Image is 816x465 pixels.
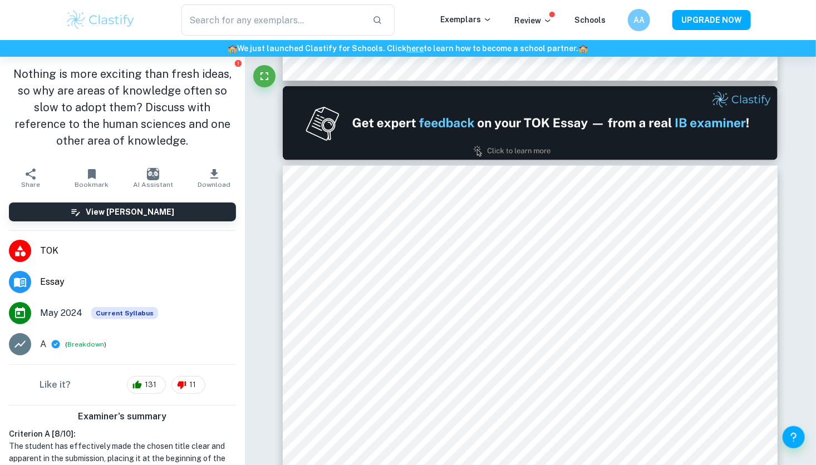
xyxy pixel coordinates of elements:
[628,9,650,31] button: AA
[228,44,238,53] span: 🏫
[9,66,236,149] h1: Nothing is more exciting than fresh ideas, so why are areas of knowledge often so slow to adopt t...
[9,202,236,221] button: View [PERSON_NAME]
[67,339,104,349] button: Breakdown
[514,14,552,27] p: Review
[253,65,276,87] button: Fullscreen
[91,307,158,319] div: This exemplar is based on the current syllabus. Feel free to refer to it for inspiration/ideas wh...
[122,162,184,194] button: AI Assistant
[40,244,236,258] span: TOK
[40,275,236,289] span: Essay
[407,44,424,53] a: here
[579,44,588,53] span: 🏫
[139,379,163,390] span: 131
[672,10,751,30] button: UPGRADE NOW
[40,338,46,351] p: A
[65,9,136,31] img: Clastify logo
[783,426,805,448] button: Help and Feedback
[2,42,814,55] h6: We just launched Clastify for Schools. Click to learn how to become a school partner.
[183,379,202,390] span: 11
[147,168,159,180] img: AI Assistant
[133,181,173,189] span: AI Assistant
[574,16,606,24] a: Schools
[40,378,71,392] h6: Like it?
[40,306,82,320] span: May 2024
[633,14,646,26] h6: AA
[171,376,205,394] div: 11
[184,162,245,194] button: Download
[9,428,236,440] h6: Criterion A [ 8 / 10 ]:
[127,376,166,394] div: 131
[283,86,778,160] img: Ad
[21,181,40,189] span: Share
[198,181,230,189] span: Download
[61,162,122,194] button: Bookmark
[75,181,109,189] span: Bookmark
[4,410,240,423] h6: Examiner's summary
[234,59,243,67] button: Report issue
[181,4,363,36] input: Search for any exemplars...
[91,307,158,319] span: Current Syllabus
[65,339,106,350] span: ( )
[86,206,174,218] h6: View [PERSON_NAME]
[440,13,492,26] p: Exemplars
